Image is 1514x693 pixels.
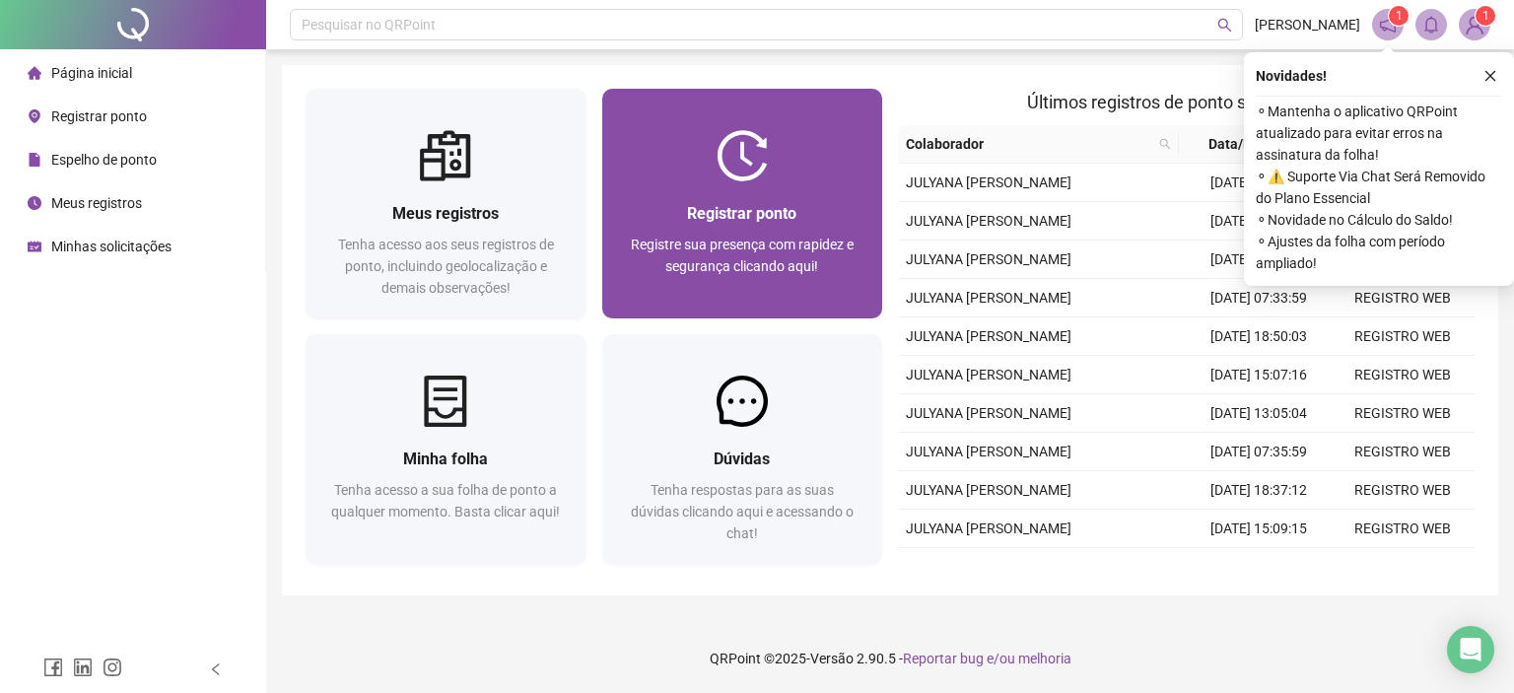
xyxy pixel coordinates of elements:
span: ⚬ Novidade no Cálculo do Saldo! [1256,209,1502,231]
span: 1 [1396,9,1403,23]
span: Registre sua presença com rapidez e segurança clicando aqui! [631,237,854,274]
span: instagram [103,658,122,677]
span: JULYANA [PERSON_NAME] [906,444,1071,459]
div: Open Intercom Messenger [1447,626,1494,673]
span: JULYANA [PERSON_NAME] [906,328,1071,344]
span: search [1217,18,1232,33]
span: JULYANA [PERSON_NAME] [906,367,1071,382]
a: Registrar pontoRegistre sua presença com rapidez e segurança clicando aqui! [602,89,883,318]
span: Meus registros [51,195,142,211]
span: JULYANA [PERSON_NAME] [906,520,1071,536]
span: Minhas solicitações [51,239,172,254]
span: JULYANA [PERSON_NAME] [906,251,1071,267]
span: Tenha acesso a sua folha de ponto a qualquer momento. Basta clicar aqui! [331,482,560,520]
td: [DATE] 15:13:50 [1187,202,1331,241]
img: 90500 [1460,10,1489,39]
td: REGISTRO WEB [1331,356,1475,394]
td: [DATE] 18:50:03 [1187,317,1331,356]
span: Meus registros [392,204,499,223]
td: [DATE] 18:37:12 [1187,471,1331,510]
span: environment [28,109,41,123]
span: JULYANA [PERSON_NAME] [906,213,1071,229]
td: REGISTRO WEB [1331,471,1475,510]
td: [DATE] 13:05:04 [1187,394,1331,433]
td: REGISTRO WEB [1331,433,1475,471]
span: Registrar ponto [687,204,796,223]
td: [DATE] 07:33:59 [1187,279,1331,317]
span: JULYANA [PERSON_NAME] [906,174,1071,190]
a: Meus registrosTenha acesso aos seus registros de ponto, incluindo geolocalização e demais observa... [306,89,586,318]
span: close [1483,69,1497,83]
span: schedule [28,240,41,253]
span: Espelho de ponto [51,152,157,168]
span: home [28,66,41,80]
span: bell [1422,16,1440,34]
sup: Atualize o seu contato no menu Meus Dados [1476,6,1495,26]
span: Minha folha [403,450,488,468]
td: [DATE] 18:33:07 [1187,164,1331,202]
td: REGISTRO WEB [1331,279,1475,317]
span: Dúvidas [714,450,770,468]
span: file [28,153,41,167]
td: [DATE] 13:06:10 [1187,241,1331,279]
span: Data/Hora [1187,133,1295,155]
span: Tenha acesso aos seus registros de ponto, incluindo geolocalização e demais observações! [338,237,554,296]
span: Colaborador [906,133,1151,155]
span: Versão [810,651,854,666]
span: left [209,662,223,676]
sup: 1 [1389,6,1409,26]
span: ⚬ Mantenha o aplicativo QRPoint atualizado para evitar erros na assinatura da folha! [1256,101,1502,166]
td: [DATE] 13:02:59 [1187,548,1331,587]
span: Últimos registros de ponto sincronizados [1027,92,1345,112]
span: ⚬ Ajustes da folha com período ampliado! [1256,231,1502,274]
td: REGISTRO WEB [1331,394,1475,433]
span: Página inicial [51,65,132,81]
span: [PERSON_NAME] [1255,14,1360,35]
span: Reportar bug e/ou melhoria [903,651,1071,666]
td: [DATE] 07:35:59 [1187,433,1331,471]
span: search [1155,129,1175,159]
span: Tenha respostas para as suas dúvidas clicando aqui e acessando o chat! [631,482,854,541]
span: JULYANA [PERSON_NAME] [906,482,1071,498]
span: JULYANA [PERSON_NAME] [906,290,1071,306]
span: Registrar ponto [51,108,147,124]
span: clock-circle [28,196,41,210]
a: Minha folhaTenha acesso a sua folha de ponto a qualquer momento. Basta clicar aqui! [306,334,586,564]
footer: QRPoint © 2025 - 2.90.5 - [266,624,1514,693]
a: DúvidasTenha respostas para as suas dúvidas clicando aqui e acessando o chat! [602,334,883,564]
span: facebook [43,658,63,677]
td: [DATE] 15:07:16 [1187,356,1331,394]
span: Novidades ! [1256,65,1327,87]
span: JULYANA [PERSON_NAME] [906,405,1071,421]
td: [DATE] 15:09:15 [1187,510,1331,548]
span: linkedin [73,658,93,677]
span: 1 [1482,9,1489,23]
th: Data/Hora [1179,125,1319,164]
td: REGISTRO WEB [1331,317,1475,356]
span: notification [1379,16,1397,34]
span: search [1159,138,1171,150]
td: REGISTRO WEB [1331,510,1475,548]
td: REGISTRO WEB [1331,548,1475,587]
span: ⚬ ⚠️ Suporte Via Chat Será Removido do Plano Essencial [1256,166,1502,209]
